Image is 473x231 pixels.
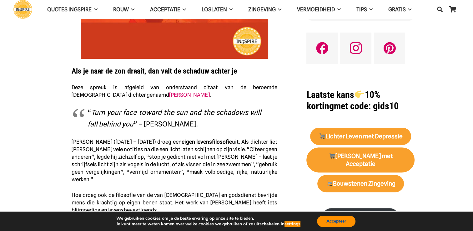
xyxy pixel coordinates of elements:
[116,221,301,227] p: Je kunt meer te weten komen over welke cookies we gebruiken of ze uitschakelen in .
[306,89,415,112] h1: met code: gids10
[406,2,411,17] span: GRATIS Menu
[88,108,261,128] em: Turn your face toward the sun and the schadows will fall behind you
[276,2,281,17] span: Zingeving Menu
[105,2,142,18] a: ROUWROUW Menu
[72,84,277,99] p: Deze spreuk is afgeleid van onderstaand citaat van de beroemde [DEMOGRAPHIC_DATA] dichter genaamd .
[297,6,335,13] span: VERMOEIDHEID
[240,2,289,18] a: ZingevingZingeving Menu
[202,6,227,13] span: Loslaten
[319,133,403,140] strong: Lichter Leven met Depressie
[317,216,355,227] button: Accepteer
[181,139,232,145] strong: eigen levensfilosofie
[142,2,194,18] a: AcceptatieAcceptatie Menu
[47,6,92,13] span: QUOTES INGSPIRE
[248,6,276,13] span: Zingeving
[374,33,405,64] a: Pinterest
[434,2,446,17] a: Zoeken
[306,147,415,172] a: 🛒[PERSON_NAME] met Acceptatie
[194,2,240,18] a: LoslatenLoslaten Menu
[326,180,395,187] strong: Bouwstenen Zingeving
[329,153,335,159] img: 🛒
[317,175,404,192] a: 🛒Bouwstenen Zingeving
[306,33,338,64] a: Facebook
[72,191,277,214] p: Hoe droeg ook de filosofie van de van [DEMOGRAPHIC_DATA] en godsdienst bevrijde mens die krachtig...
[323,208,398,225] a: E-gidsen voor Herstel
[329,152,393,167] strong: [PERSON_NAME] met Acceptatie
[388,6,406,13] span: GRATIS
[340,33,371,64] a: Instagram
[180,2,186,17] span: Acceptatie Menu
[310,128,411,145] a: 🛒Lichter Leven met Depressie
[169,92,210,98] a: [PERSON_NAME]
[128,2,134,17] span: ROUW Menu
[289,2,348,18] a: VERMOEIDHEIDVERMOEIDHEID Menu
[367,2,372,17] span: TIPS Menu
[380,2,419,18] a: GRATISGRATIS Menu
[39,2,105,18] a: QUOTES INGSPIREQUOTES INGSPIRE Menu
[326,180,332,186] img: 🛒
[92,2,97,17] span: QUOTES INGSPIRE Menu
[306,89,380,111] strong: Laatste kans 10% korting
[116,216,301,221] p: We gebruiken cookies om je de beste ervaring op onze site te bieden.
[355,90,364,99] img: 👉
[150,6,180,13] span: Acceptatie
[72,138,277,183] p: [PERSON_NAME] ([DATE] – [DATE]) droeg een uit. Als dichter liet [PERSON_NAME] vele notities na di...
[113,6,128,13] span: ROUW
[335,2,340,17] span: VERMOEIDHEID Menu
[72,67,237,75] strong: Als je naar de zon draait, dan valt de schaduw achter je
[356,6,367,13] span: TIPS
[227,2,233,17] span: Loslaten Menu
[319,133,325,139] img: 🛒
[88,107,261,130] p: “ ” – [PERSON_NAME].
[348,2,380,18] a: TIPSTIPS Menu
[284,221,300,227] button: settings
